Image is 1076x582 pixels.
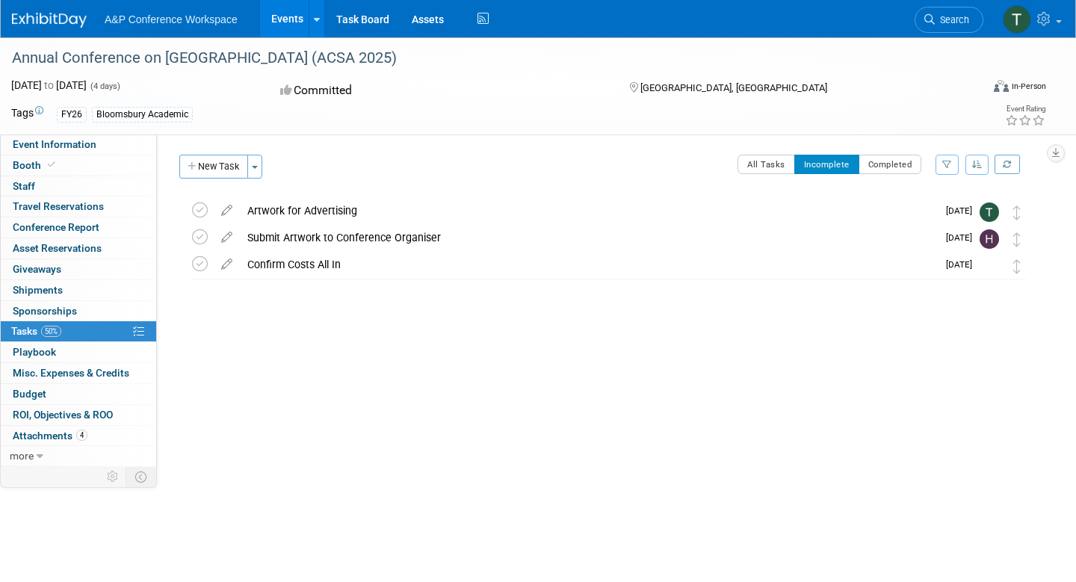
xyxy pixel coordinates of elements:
span: Attachments [13,430,87,442]
div: Bloomsbury Academic [92,107,193,123]
div: Confirm Costs All In [240,252,937,277]
span: [DATE] [946,259,980,270]
a: edit [214,204,240,217]
span: more [10,450,34,462]
span: [DATE] [DATE] [11,79,87,91]
td: Toggle Event Tabs [126,467,157,486]
span: to [42,79,56,91]
button: New Task [179,155,248,179]
i: Move task [1013,205,1021,220]
i: Move task [1013,259,1021,273]
a: Booth [1,155,156,176]
a: Attachments4 [1,426,156,446]
a: Shipments [1,280,156,300]
a: Travel Reservations [1,196,156,217]
a: ROI, Objectives & ROO [1,405,156,425]
button: Completed [859,155,922,174]
a: more [1,446,156,466]
img: Hannah Siegel [980,229,999,249]
a: Refresh [995,155,1020,174]
span: Search [935,14,969,25]
img: Tia Ali [1003,5,1031,34]
span: ROI, Objectives & ROO [13,409,113,421]
span: Event Information [13,138,96,150]
span: Staff [13,180,35,192]
span: A&P Conference Workspace [105,13,238,25]
span: Conference Report [13,221,99,233]
td: Personalize Event Tab Strip [100,467,126,486]
a: Staff [1,176,156,196]
span: Booth [13,159,58,171]
span: Budget [13,388,46,400]
span: Shipments [13,284,63,296]
div: Committed [276,78,606,104]
div: Annual Conference on [GEOGRAPHIC_DATA] (ACSA 2025) [7,45,958,72]
i: Move task [1013,232,1021,247]
span: [DATE] [946,205,980,216]
a: edit [214,258,240,271]
span: 50% [41,326,61,337]
span: 4 [76,430,87,441]
span: Giveaways [13,263,61,275]
img: Tia Ali [980,202,999,222]
div: FY26 [57,107,87,123]
a: Giveaways [1,259,156,279]
div: Event Rating [1005,105,1045,113]
td: Tags [11,105,43,123]
a: Budget [1,384,156,404]
i: Booth reservation complete [48,161,55,169]
span: (4 days) [89,81,120,91]
img: Format-Inperson.png [994,80,1009,92]
a: Tasks50% [1,321,156,341]
a: Sponsorships [1,301,156,321]
div: Artwork for Advertising [240,198,937,223]
span: [DATE] [946,232,980,243]
span: Sponsorships [13,305,77,317]
a: Asset Reservations [1,238,156,259]
div: In-Person [1011,81,1046,92]
a: edit [214,231,240,244]
a: Misc. Expenses & Credits [1,363,156,383]
div: Event Format [892,78,1046,100]
img: Anne Weston [980,256,999,276]
a: Conference Report [1,217,156,238]
a: Playbook [1,342,156,362]
span: Asset Reservations [13,242,102,254]
span: Misc. Expenses & Credits [13,367,129,379]
span: Tasks [11,325,61,337]
img: ExhibitDay [12,13,87,28]
span: Playbook [13,346,56,358]
button: Incomplete [794,155,859,174]
div: Submit Artwork to Conference Organiser [240,225,937,250]
span: [GEOGRAPHIC_DATA], [GEOGRAPHIC_DATA] [640,82,827,93]
a: Event Information [1,134,156,155]
button: All Tasks [738,155,795,174]
a: Search [915,7,983,33]
span: Travel Reservations [13,200,104,212]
